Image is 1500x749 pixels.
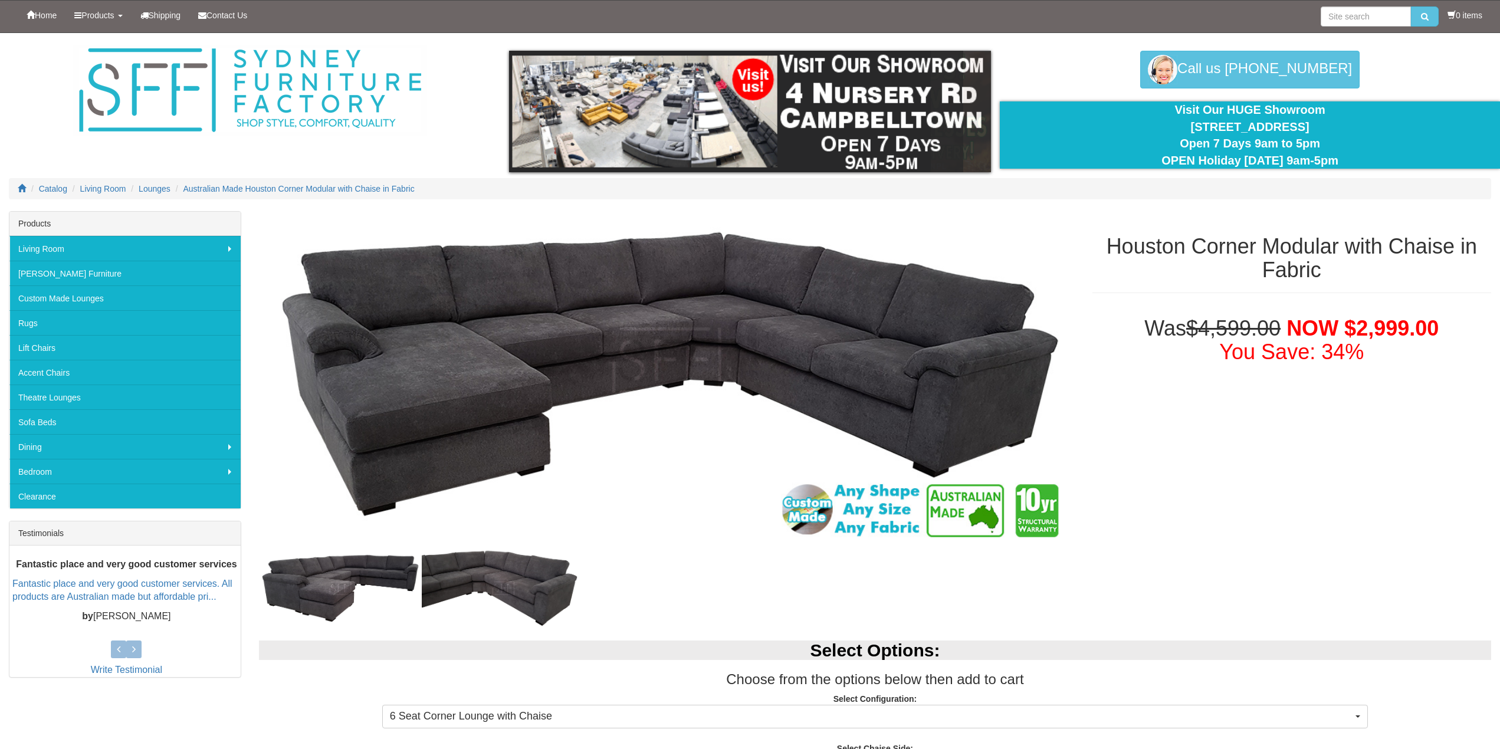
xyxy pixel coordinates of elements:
span: Home [35,11,57,20]
a: Custom Made Lounges [9,285,241,310]
a: Theatre Lounges [9,385,241,409]
a: [PERSON_NAME] Furniture [9,261,241,285]
a: Lift Chairs [9,335,241,360]
input: Site search [1321,6,1411,27]
p: [PERSON_NAME] [12,610,241,624]
span: NOW $2,999.00 [1286,316,1439,340]
h3: Choose from the options below then add to cart [259,672,1491,687]
li: 0 items [1448,9,1482,21]
a: Living Room [80,184,126,193]
a: Accent Chairs [9,360,241,385]
b: Fantastic place and very good customer services [16,559,237,569]
img: Sydney Furniture Factory [73,45,427,136]
a: Home [18,1,65,30]
div: Testimonials [9,521,241,546]
span: 6 Seat Corner Lounge with Chaise [390,709,1353,724]
b: Select Options: [810,640,940,660]
span: Contact Us [206,11,247,20]
a: Fantastic place and very good customer services. All products are Australian made but affordable ... [12,579,232,602]
a: Write Testimonial [91,665,162,675]
span: Shipping [149,11,181,20]
a: Sofa Beds [9,409,241,434]
h1: Houston Corner Modular with Chaise in Fabric [1092,235,1491,281]
h1: Was [1092,317,1491,363]
del: $4,599.00 [1186,316,1281,340]
a: Bedroom [9,459,241,484]
button: 6 Seat Corner Lounge with Chaise [382,705,1368,728]
a: Catalog [39,184,67,193]
a: Australian Made Houston Corner Modular with Chaise in Fabric [183,184,415,193]
a: Dining [9,434,241,459]
a: Living Room [9,236,241,261]
b: by [82,612,93,622]
div: Visit Our HUGE Showroom [STREET_ADDRESS] Open 7 Days 9am to 5pm OPEN Holiday [DATE] 9am-5pm [1009,101,1491,169]
strong: Select Configuration: [833,694,917,704]
a: Rugs [9,310,241,335]
a: Products [65,1,131,30]
div: Products [9,212,241,236]
a: Contact Us [189,1,256,30]
a: Shipping [132,1,190,30]
a: Clearance [9,484,241,508]
a: Lounges [139,184,170,193]
font: You Save: 34% [1219,340,1364,364]
span: Products [81,11,114,20]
